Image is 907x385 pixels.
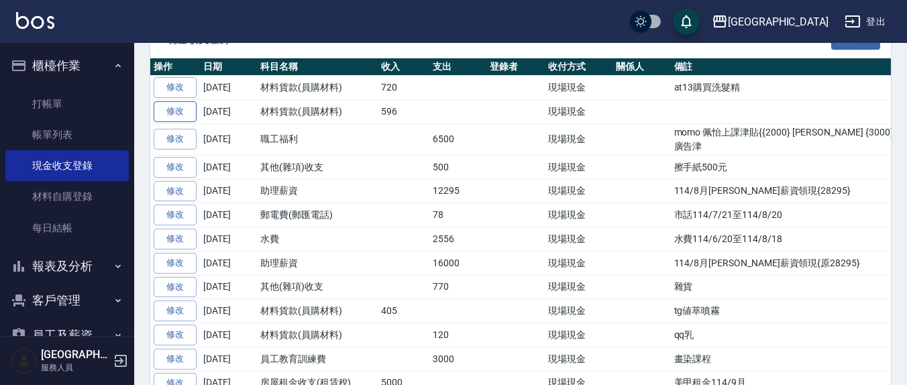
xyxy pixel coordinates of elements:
td: 材料貨款(員購材料) [257,323,378,347]
img: Logo [16,12,54,29]
td: 現場現金 [545,275,612,299]
th: 收付方式 [545,58,612,76]
td: [DATE] [200,203,257,227]
a: 修改 [154,325,197,345]
td: 現場現金 [545,155,612,179]
td: 12295 [429,179,486,203]
td: [DATE] [200,251,257,275]
a: 材料自購登錄 [5,181,129,212]
td: 720 [378,76,429,100]
td: 其他(雜項)收支 [257,275,378,299]
td: 現場現金 [545,179,612,203]
td: 助理薪資 [257,179,378,203]
td: 現場現金 [545,347,612,371]
button: 登出 [839,9,891,34]
th: 日期 [200,58,257,76]
img: Person [11,347,38,374]
td: [DATE] [200,100,257,124]
th: 登錄者 [486,58,545,76]
a: 每日結帳 [5,213,129,243]
a: 修改 [154,101,197,122]
td: 現場現金 [545,76,612,100]
td: 405 [378,299,429,323]
button: 報表及分析 [5,249,129,284]
a: 修改 [154,253,197,274]
a: 修改 [154,205,197,225]
td: [DATE] [200,155,257,179]
button: 客戶管理 [5,283,129,318]
td: [DATE] [200,323,257,347]
td: 596 [378,100,429,124]
td: [DATE] [200,179,257,203]
td: 郵電費(郵匯電話) [257,203,378,227]
td: 3000 [429,347,486,371]
td: 2556 [429,227,486,252]
a: 修改 [154,277,197,298]
a: 帳單列表 [5,119,129,150]
td: 120 [429,323,486,347]
td: 現場現金 [545,251,612,275]
td: 770 [429,275,486,299]
td: 其他(雜項)收支 [257,155,378,179]
th: 支出 [429,58,486,76]
a: 現金收支登錄 [5,150,129,181]
td: 現場現金 [545,299,612,323]
a: 打帳單 [5,89,129,119]
td: 16000 [429,251,486,275]
a: 報表匯出 [831,32,881,45]
td: 水費 [257,227,378,252]
a: 修改 [154,300,197,321]
td: [DATE] [200,123,257,155]
td: 助理薪資 [257,251,378,275]
td: 現場現金 [545,203,612,227]
td: 現場現金 [545,227,612,252]
td: 材料貨款(員購材料) [257,100,378,124]
td: 500 [429,155,486,179]
th: 收入 [378,58,429,76]
div: [GEOGRAPHIC_DATA] [728,13,829,30]
p: 服務人員 [41,362,109,374]
a: 修改 [154,181,197,202]
td: [DATE] [200,347,257,371]
button: 員工及薪資 [5,318,129,353]
a: 修改 [154,229,197,250]
th: 關係人 [612,58,671,76]
td: 現場現金 [545,323,612,347]
td: 職工福利 [257,123,378,155]
th: 科目名稱 [257,58,378,76]
h5: [GEOGRAPHIC_DATA] [41,348,109,362]
td: 現場現金 [545,123,612,155]
td: [DATE] [200,76,257,100]
td: [DATE] [200,299,257,323]
button: [GEOGRAPHIC_DATA] [706,8,834,36]
td: [DATE] [200,227,257,252]
td: 現場現金 [545,100,612,124]
button: 櫃檯作業 [5,48,129,83]
a: 修改 [154,157,197,178]
td: 材料貨款(員購材料) [257,299,378,323]
button: save [673,8,700,35]
td: 材料貨款(員購材料) [257,76,378,100]
a: 修改 [154,129,197,150]
th: 操作 [150,58,200,76]
td: 6500 [429,123,486,155]
a: 修改 [154,77,197,98]
td: 員工教育訓練費 [257,347,378,371]
a: 修改 [154,349,197,370]
td: [DATE] [200,275,257,299]
td: 78 [429,203,486,227]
